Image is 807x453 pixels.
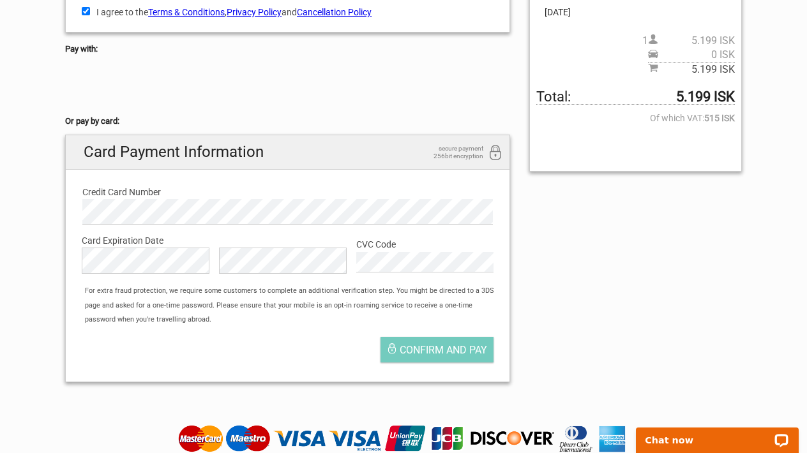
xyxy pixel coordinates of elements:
div: For extra fraud protection, we require some customers to complete an additional verification step... [79,284,509,327]
iframe: Secure payment button frame [65,73,180,98]
span: Subtotal [648,62,735,77]
span: 1 person(s) [642,34,735,48]
h5: Pay with: [65,42,510,56]
a: Terms & Conditions [148,7,225,17]
label: Card Expiration Date [82,234,494,248]
span: 5.199 ISK [658,63,735,77]
label: Credit Card Number [82,185,493,199]
h2: Card Payment Information [66,135,509,169]
i: 256bit encryption [488,145,503,162]
strong: 515 ISK [704,111,735,125]
span: Of which VAT: [536,111,735,125]
span: Confirm and pay [400,344,487,356]
strong: 5.199 ISK [676,90,735,104]
a: Privacy Policy [227,7,282,17]
span: secure payment 256bit encryption [419,145,483,160]
h5: Or pay by card: [65,114,510,128]
span: Total to be paid [536,90,735,105]
span: 5.199 ISK [658,34,735,48]
iframe: LiveChat chat widget [628,413,807,453]
span: [DATE] [536,5,735,19]
a: Cancellation Policy [297,7,372,17]
span: 0 ISK [658,48,735,62]
label: I agree to the , and [82,5,494,19]
button: Confirm and pay [381,337,494,362]
label: CVC Code [356,237,494,251]
span: Pickup price [648,48,735,62]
